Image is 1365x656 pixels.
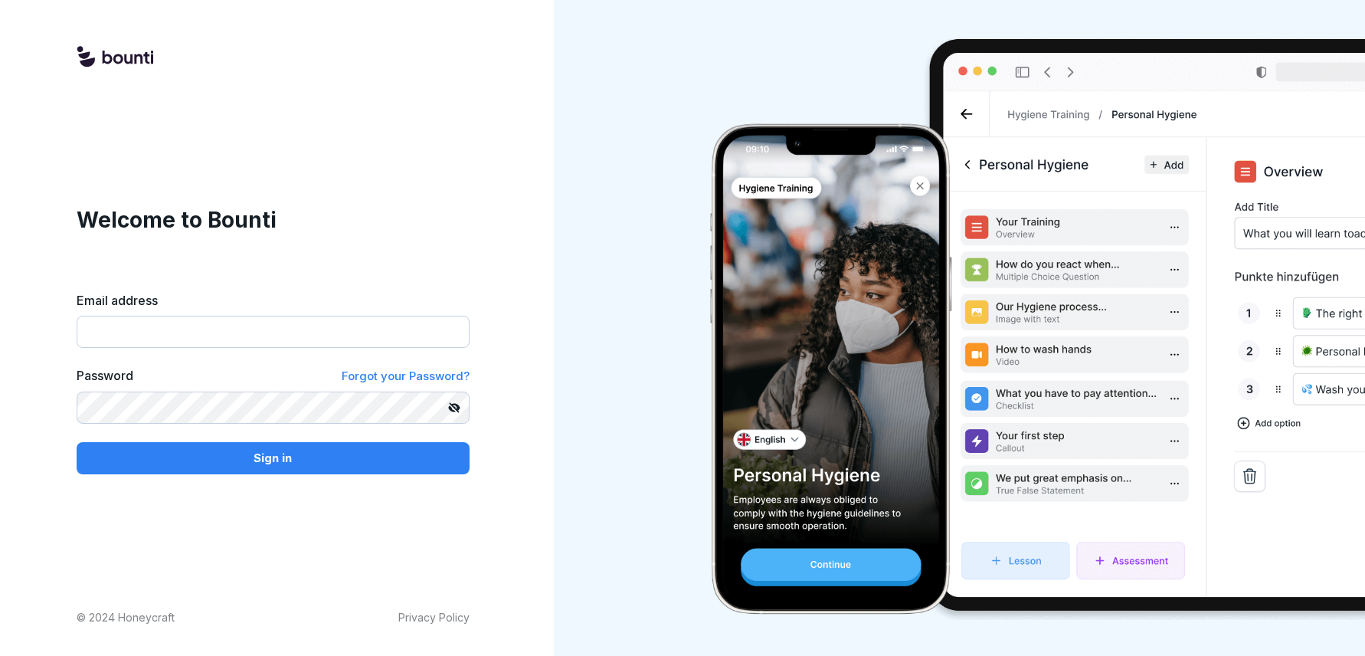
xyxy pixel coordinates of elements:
button: Sign in [77,442,470,474]
label: Password [77,366,133,385]
img: logo.svg [77,46,153,69]
p: Sign in [254,450,292,467]
a: Privacy Policy [398,609,470,625]
span: Forgot your Password? [342,369,470,383]
h1: Welcome to Bounti [77,204,470,236]
label: Email address [77,291,470,310]
a: Forgot your Password? [342,366,470,385]
p: © 2024 Honeycraft [77,609,175,625]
